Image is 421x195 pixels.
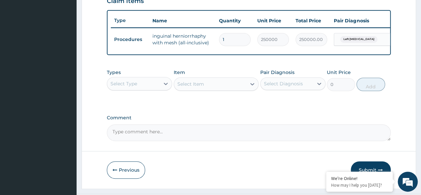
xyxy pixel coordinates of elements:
span: Left [MEDICAL_DATA] [340,36,377,43]
label: Item [174,69,185,76]
span: We're online! [39,56,92,124]
div: Select Type [110,80,137,87]
div: We're Online! [331,175,388,181]
th: Unit Price [254,14,292,27]
th: Name [149,14,216,27]
th: Quantity [216,14,254,27]
label: Comment [107,115,391,121]
label: Types [107,70,121,75]
button: Submit [351,161,391,179]
label: Unit Price [327,69,351,76]
th: Type [111,14,149,27]
p: How may I help you today? [331,182,388,188]
div: Minimize live chat window [109,3,125,19]
div: Chat with us now [35,37,112,46]
button: Previous [107,161,145,179]
textarea: Type your message and hit 'Enter' [3,127,127,150]
button: Add [356,78,385,91]
label: Pair Diagnosis [260,69,295,76]
th: Pair Diagnosis [330,14,404,27]
td: Procedures [111,33,149,46]
img: d_794563401_company_1708531726252_794563401 [12,33,27,50]
td: inguinal herniorrhaphy with mesh (all-inclusive) [149,29,216,49]
div: Select Diagnosis [264,80,303,87]
th: Total Price [292,14,330,27]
